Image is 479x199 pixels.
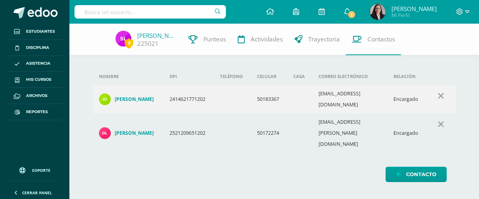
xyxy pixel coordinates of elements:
[391,5,437,13] span: [PERSON_NAME]
[6,40,63,56] a: Disciplina
[312,68,387,85] th: Correo electrónico
[6,88,63,104] a: Archivos
[308,35,340,43] span: Trayectoria
[387,113,426,153] td: Encargado
[6,24,63,40] a: Estudiantes
[251,113,287,153] td: 50172274
[116,31,131,46] img: 5e299f547eff61d7f18b7dcf2c412b8d.png
[137,32,177,39] a: [PERSON_NAME]
[251,85,287,113] td: 50183367
[125,38,133,48] span: 9
[163,113,214,153] td: 2521209651202
[75,5,226,19] input: Busca un usuario...
[99,127,157,139] a: [PERSON_NAME]
[312,113,387,153] td: [EMAIL_ADDRESS][PERSON_NAME][DOMAIN_NAME]
[22,190,52,195] span: Cerrar panel
[347,10,356,19] span: 1
[203,35,226,43] span: Punteos
[26,45,49,51] span: Disciplina
[251,68,287,85] th: Celular
[93,68,163,85] th: Nombre
[6,72,63,88] a: Mis cursos
[163,85,214,113] td: 2414621771202
[26,60,50,67] span: Asistencia
[391,12,437,19] span: Mi Perfil
[386,167,447,182] a: Contacto
[115,130,154,136] h4: [PERSON_NAME]
[9,160,60,179] a: Soporte
[26,109,48,115] span: Reportes
[163,68,214,85] th: DPI
[251,35,283,43] span: Actividades
[115,96,154,102] h4: [PERSON_NAME]
[346,24,401,55] a: Contactos
[6,56,63,72] a: Asistencia
[406,167,436,182] span: Contacto
[6,104,63,120] a: Reportes
[137,39,158,48] a: 225021
[370,4,386,20] img: e273bec5909437e5d5b2daab1002684b.png
[26,28,55,35] span: Estudiantes
[367,35,395,43] span: Contactos
[289,24,346,55] a: Trayectoria
[99,127,111,139] img: af3655ab905321164baef99942beb898.png
[26,76,51,83] span: Mis cursos
[26,93,47,99] span: Archivos
[387,68,426,85] th: Relación
[99,93,111,105] img: b584e90e64a6cf7c9f861ede09927848.png
[32,167,50,173] span: Soporte
[287,68,312,85] th: Casa
[214,68,251,85] th: Teléfono
[312,85,387,113] td: [EMAIL_ADDRESS][DOMAIN_NAME]
[387,85,426,113] td: Encargado
[99,93,157,105] a: [PERSON_NAME]
[183,24,232,55] a: Punteos
[232,24,289,55] a: Actividades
